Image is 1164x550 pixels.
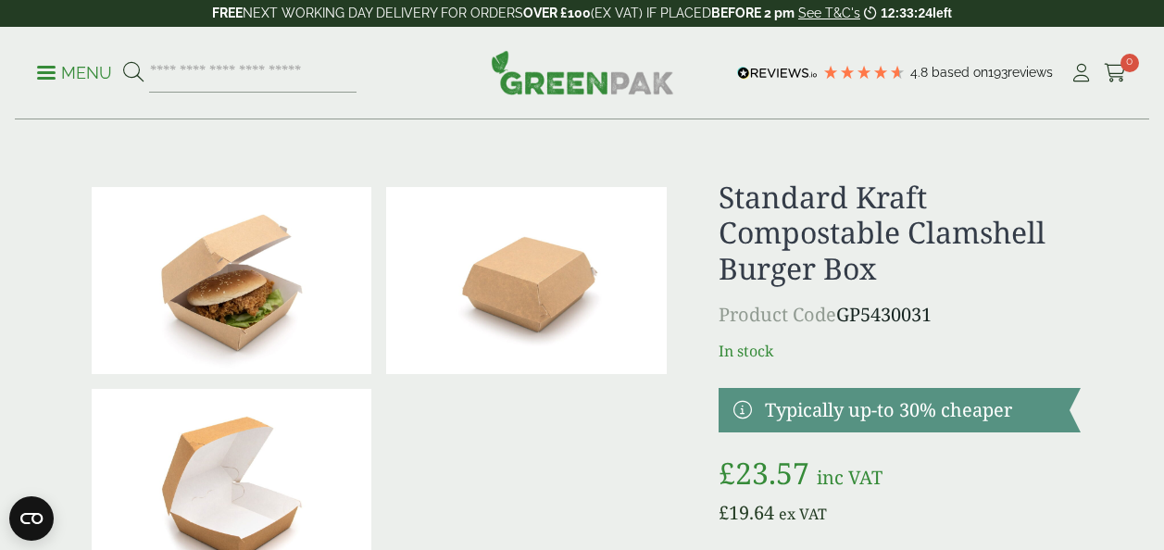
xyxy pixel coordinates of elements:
[719,301,1081,329] p: GP5430031
[932,6,952,20] span: left
[37,62,112,84] p: Menu
[817,465,882,490] span: inc VAT
[719,302,836,327] span: Product Code
[1104,59,1127,87] a: 0
[719,500,729,525] span: £
[719,500,774,525] bdi: 19.64
[798,6,860,20] a: See T&C's
[910,65,932,80] span: 4.8
[523,6,591,20] strong: OVER £100
[92,187,372,374] img: Standard Kraft Clamshell Burger Box With Chicken Burger
[711,6,795,20] strong: BEFORE 2 pm
[1120,54,1139,72] span: 0
[386,187,667,374] img: Standard Kraft Clamshell Burger Box Closed
[719,453,809,493] bdi: 23.57
[37,62,112,81] a: Menu
[491,50,674,94] img: GreenPak Supplies
[779,504,827,524] span: ex VAT
[212,6,243,20] strong: FREE
[881,6,932,20] span: 12:33:24
[988,65,1008,80] span: 193
[737,67,818,80] img: REVIEWS.io
[822,64,906,81] div: 4.8 Stars
[719,180,1081,286] h1: Standard Kraft Compostable Clamshell Burger Box
[1008,65,1053,80] span: reviews
[719,453,735,493] span: £
[932,65,988,80] span: Based on
[719,340,1081,362] p: In stock
[1104,64,1127,82] i: Cart
[9,496,54,541] button: Open CMP widget
[1070,64,1093,82] i: My Account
